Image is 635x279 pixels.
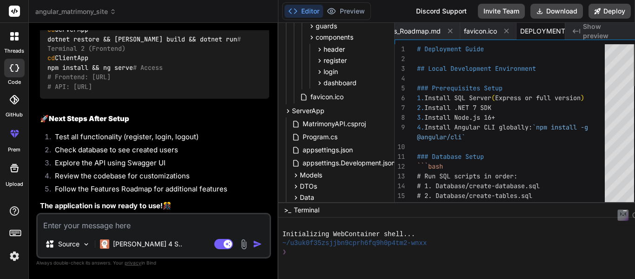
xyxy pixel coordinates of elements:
[324,78,357,88] span: dashboard
[520,27,577,36] span: DEPLOYMENT.md
[395,54,405,64] div: 2
[417,45,484,53] span: # Deployment Guide
[284,5,323,18] button: Editor
[581,94,584,102] span: )
[324,67,338,76] span: login
[417,172,517,180] span: # Run SQL scripts in order:
[310,91,344,102] span: favicon.ico
[133,63,163,72] span: # Access
[58,239,79,249] p: Source
[8,146,20,154] label: prem
[521,201,551,210] span: optional
[302,157,396,169] span: appsettings.Development.json
[417,152,484,161] span: ### Database Setup
[282,230,415,239] span: Initializing WebContainer shell...
[324,45,345,54] span: header
[253,239,262,249] img: icon
[417,84,503,92] span: ### Prerequisites Setup
[47,26,55,34] span: cd
[417,64,536,73] span: ## Local Development Environment
[282,248,287,257] span: ❯
[417,113,424,122] span: 3.
[302,144,354,156] span: appsettings.json
[47,132,269,145] li: Test all functionality (register, login, logout)
[47,35,245,53] span: # Terminal 2 (Frontend)
[395,142,405,152] div: 10
[395,74,405,83] div: 4
[622,205,628,215] span: −
[464,27,497,36] span: favicon.ico
[495,94,581,102] span: Express or full version
[6,180,23,188] label: Upload
[530,4,583,19] button: Download
[395,201,405,211] div: 16
[300,193,314,202] span: Data
[424,103,491,112] span: Install .NET 7 SDK
[4,47,24,55] label: threads
[125,260,141,265] span: privacy
[47,82,92,91] span: # API: [URL]
[100,239,109,249] img: Claude 4 Sonnet
[36,259,271,267] p: Always double-check its answers. Your in Bind
[47,73,111,82] span: # Frontend: [URL]
[417,191,532,200] span: # 2. Database/create-tables.sql
[113,239,182,249] p: [PERSON_NAME] 4 S..
[371,27,441,36] span: Features_Roadmap.md
[47,171,269,184] li: Review the codebase for customizations
[491,94,495,102] span: (
[395,162,405,171] div: 12
[517,201,521,210] span: (
[300,170,322,180] span: Models
[424,123,532,131] span: Install Angular CLI globally:
[324,56,347,65] span: register
[35,7,116,16] span: angular_matrimony_site
[7,248,22,264] img: settings
[292,106,324,116] span: ServerApp
[424,113,495,122] span: Install Node.js 16+
[551,201,555,210] span: )
[417,133,465,141] span: @angular/cli`
[294,205,319,215] span: Terminal
[395,122,405,132] div: 9
[316,21,337,31] span: guards
[40,201,163,210] strong: The application is now ready to use!
[6,111,23,119] label: GitHub
[47,158,269,171] li: Explore the API using Swagger UI
[395,83,405,93] div: 5
[49,114,129,123] strong: Next Steps After Setup
[395,171,405,181] div: 13
[395,191,405,201] div: 15
[417,94,424,102] span: 1.
[417,103,424,112] span: 2.
[395,103,405,113] div: 7
[302,118,367,129] span: MatrimonyAPI.csproj
[47,184,269,197] li: Follow the Features Roadmap for additional features
[323,5,369,18] button: Preview
[583,22,628,41] span: Show preview
[589,4,631,19] button: Deploy
[284,205,291,215] span: >_
[395,181,405,191] div: 14
[282,239,427,248] span: ~/u3uk0f35zsjjbn9cprh6fq9h0p4tm2-wnxx
[395,64,405,74] div: 3
[478,4,525,19] button: Invite Team
[47,15,245,91] code: ServerApp dotnet restore && [PERSON_NAME] build && dotnet run ClientApp npm install && ng serve
[82,240,90,248] img: Pick Models
[316,33,353,42] span: components
[300,182,317,191] span: DTOs
[47,54,55,62] span: cd
[8,78,21,86] label: code
[395,113,405,122] div: 8
[40,201,269,211] p: 🎊
[417,162,443,170] span: ```bash
[395,93,405,103] div: 6
[417,182,540,190] span: # 1. Database/create-database.sql
[40,114,269,124] h2: 🚀
[302,131,338,143] span: Program.cs
[532,123,588,131] span: `npm install -g
[395,152,405,162] div: 11
[238,239,249,250] img: attachment
[395,44,405,54] div: 1
[417,123,424,131] span: 4.
[424,94,491,102] span: Install SQL Server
